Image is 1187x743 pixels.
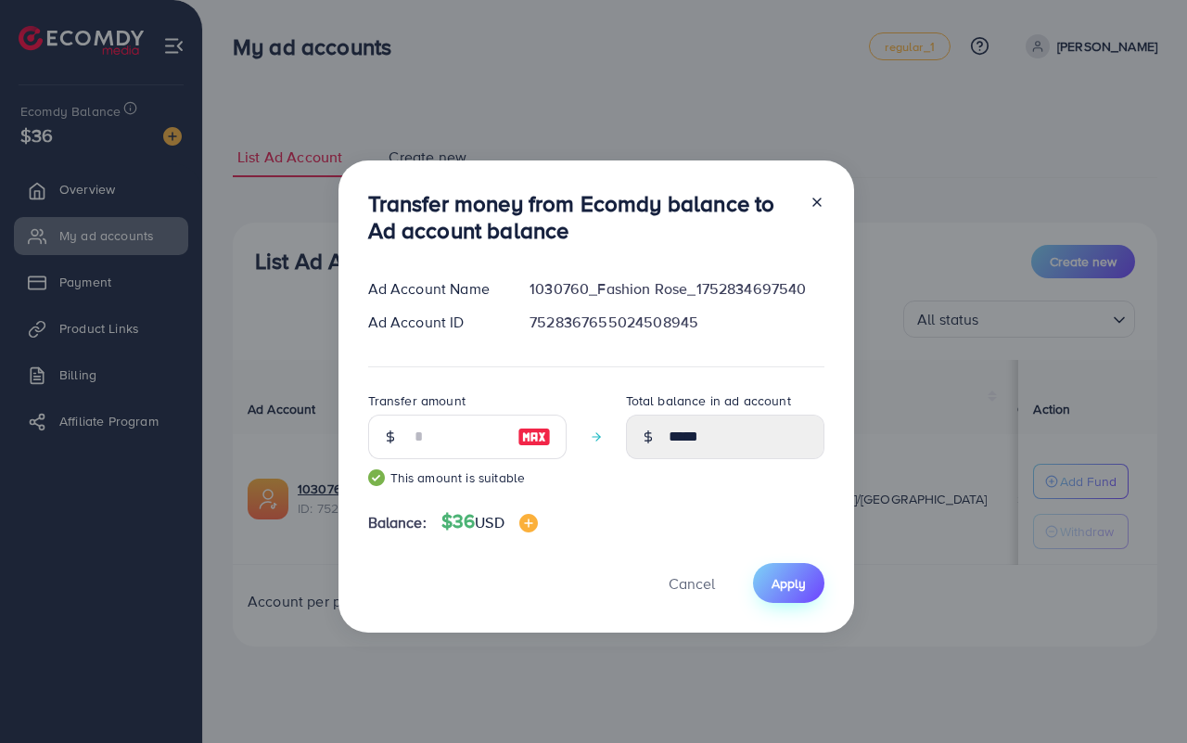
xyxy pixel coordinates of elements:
[645,563,738,603] button: Cancel
[517,426,551,448] img: image
[368,190,795,244] h3: Transfer money from Ecomdy balance to Ad account balance
[441,510,538,533] h4: $36
[353,312,516,333] div: Ad Account ID
[515,312,838,333] div: 7528367655024508945
[368,512,427,533] span: Balance:
[753,563,824,603] button: Apply
[353,278,516,300] div: Ad Account Name
[368,468,567,487] small: This amount is suitable
[475,512,504,532] span: USD
[368,391,466,410] label: Transfer amount
[1108,660,1173,729] iframe: Chat
[772,574,806,593] span: Apply
[626,391,791,410] label: Total balance in ad account
[669,573,715,594] span: Cancel
[519,514,538,532] img: image
[515,278,838,300] div: 1030760_Fashion Rose_1752834697540
[368,469,385,486] img: guide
